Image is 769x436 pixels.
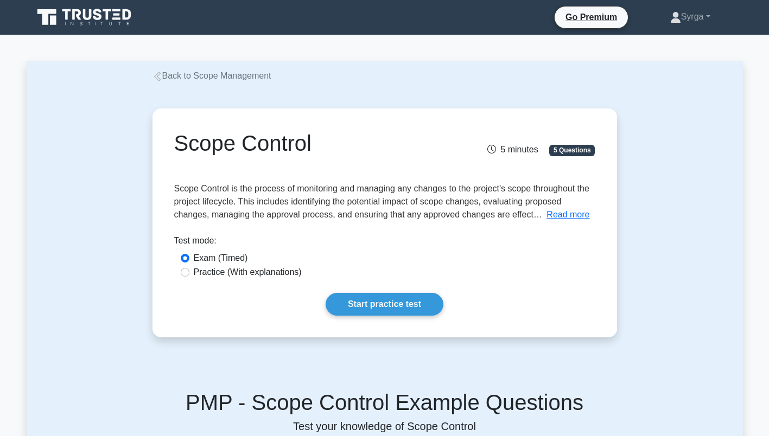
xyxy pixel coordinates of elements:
[194,252,248,265] label: Exam (Timed)
[487,145,538,154] span: 5 minutes
[152,71,271,80] a: Back to Scope Management
[174,184,589,219] span: Scope Control is the process of monitoring and managing any changes to the project's scope throug...
[194,266,302,279] label: Practice (With explanations)
[40,420,730,433] p: Test your knowledge of Scope Control
[644,6,736,28] a: Syrga
[174,130,450,156] h1: Scope Control
[326,293,443,316] a: Start practice test
[549,145,595,156] span: 5 Questions
[40,389,730,415] h5: PMP - Scope Control Example Questions
[559,10,624,24] a: Go Premium
[174,234,595,252] div: Test mode:
[546,208,589,221] button: Read more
